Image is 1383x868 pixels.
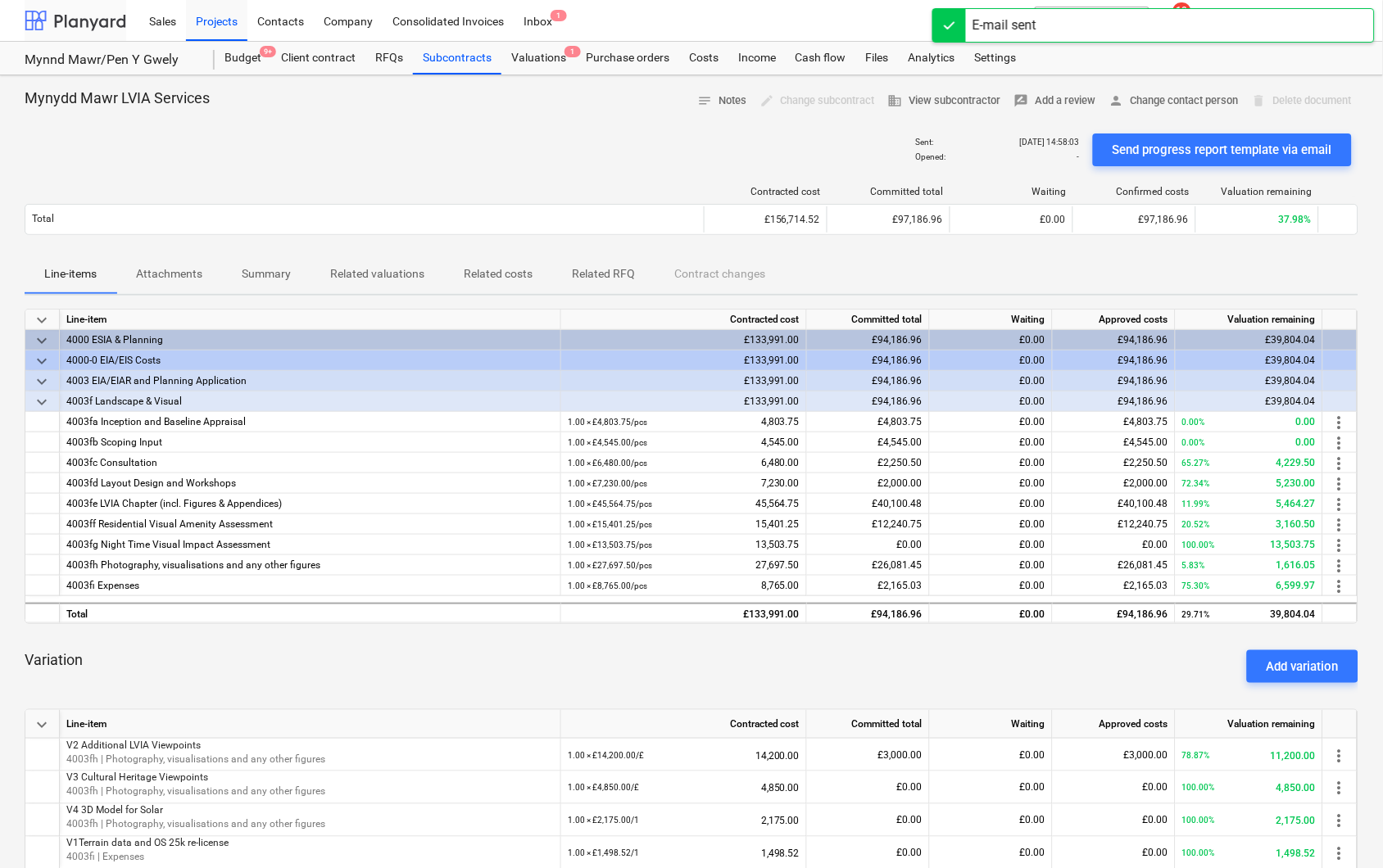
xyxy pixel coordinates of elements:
div: Contracted cost [561,710,807,739]
p: 4003fi | Expenses [66,851,554,865]
small: 29.71% [1182,610,1210,619]
div: 0.00 [1182,412,1316,432]
div: 11,200.00 [1182,739,1316,772]
span: £40,100.48 [873,498,923,509]
span: Add a review [1014,92,1096,111]
small: 100.00% [1182,540,1215,549]
span: £0.00 [897,815,923,826]
div: 4003fi Expenses [66,576,554,596]
div: 4003fg Night Time Visual Impact Assessment [66,535,554,555]
p: Related RFQ [572,265,635,283]
p: 4003fh | Photography, visualisations and any other figures [66,785,554,799]
p: Summary [242,265,291,283]
small: 0.00% [1182,418,1205,427]
div: Waiting [930,710,1053,739]
span: keyboard_arrow_down [32,331,52,350]
span: £4,803.75 [878,416,923,427]
div: £133,991.00 [561,350,807,371]
div: £0.00 [930,371,1053,391]
p: 4003fh | Photography, visualisations and any other figures [66,753,554,766]
div: Line-item [60,710,561,739]
div: £133,991.00 [561,330,807,350]
div: £94,186.96 [807,371,930,391]
a: Settings [965,42,1027,75]
small: 78.87% [1182,751,1210,760]
span: £0.00 [1041,214,1066,225]
div: 0.00 [1182,432,1316,453]
span: £2,250.50 [878,457,923,468]
span: £0.00 [1020,559,1045,571]
span: £2,000.00 [1124,477,1168,489]
span: more_vert [1330,536,1349,555]
span: 37.98% [1279,214,1312,225]
div: 2,175.00 [568,804,800,838]
span: Notes [697,92,746,111]
a: Purchase orders [576,42,679,75]
span: £12,240.75 [1118,518,1168,530]
span: rate_review [1014,93,1029,108]
div: 39,804.04 [1182,604,1316,625]
span: more_vert [1330,454,1349,473]
span: keyboard_arrow_down [32,351,52,371]
div: 13,503.75 [1182,535,1316,555]
div: 4003f Landscape & Visual [66,391,554,412]
div: 1,616.05 [1182,555,1316,576]
div: 13,503.75 [568,535,800,555]
div: Income [728,42,786,75]
div: Chat Widget [1301,789,1383,868]
a: RFQs [365,42,413,75]
span: more_vert [1330,746,1349,766]
span: £0.00 [1143,815,1168,826]
div: £0.00 [930,350,1053,371]
div: £133,991.00 [561,603,807,623]
p: Line-items [44,265,97,283]
span: £0.00 [1020,749,1045,761]
span: £0.00 [1020,436,1045,448]
div: 8,765.00 [568,576,800,596]
div: Cash flow [786,42,856,75]
div: £39,804.04 [1176,350,1323,371]
span: business [888,93,903,108]
button: Add a review [1008,88,1103,114]
span: more_vert [1330,779,1349,798]
div: 27,697.50 [568,555,800,576]
div: 4003fd Layout Design and Workshops [66,473,554,494]
a: Files [856,42,899,75]
div: Valuations [501,42,576,75]
span: £3,000.00 [878,749,923,761]
div: Waiting [957,186,1067,197]
a: Client contract [271,42,365,75]
div: Valuation remaining [1176,710,1323,739]
span: £0.00 [897,539,923,550]
div: 4,803.75 [568,412,800,432]
button: Send progress report template via email [1093,133,1352,166]
div: 2,175.00 [1182,804,1316,838]
small: 1.00 × £15,401.25 / pcs [568,520,652,529]
div: 4003fb Scoping Input [66,432,554,453]
span: £4,545.00 [878,436,923,448]
small: 1.00 × £45,564.75 / pcs [568,500,652,509]
button: View subcontractor [882,88,1008,114]
div: £133,991.00 [561,371,807,391]
small: 1.00 × £2,175.00 / 1 [568,816,639,825]
div: £94,186.96 [807,350,930,371]
div: Valuation remaining [1176,310,1323,330]
div: Line-item [60,310,561,330]
p: Total [32,212,54,226]
p: 4003fh | Photography, visualisations and any other figures [66,818,554,832]
a: Costs [679,42,728,75]
div: £156,714.52 [704,206,827,233]
div: 4003fc Consultation [66,453,554,473]
div: Add variation [1267,656,1339,677]
p: - [1077,151,1080,162]
div: 4,545.00 [568,432,800,453]
span: 1 [565,46,581,57]
small: 72.34% [1182,479,1210,488]
small: 65.27% [1182,459,1210,468]
div: £94,186.96 [807,391,930,412]
span: more_vert [1330,413,1349,432]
